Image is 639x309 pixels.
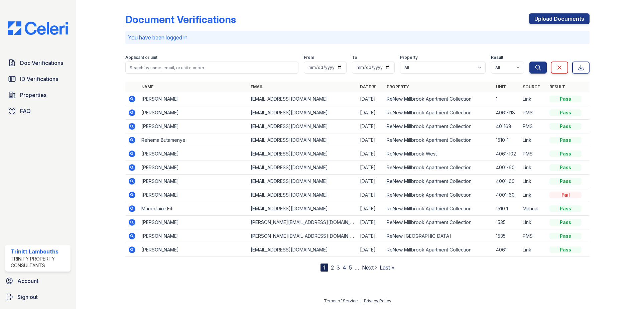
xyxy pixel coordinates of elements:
td: [DATE] [357,120,384,133]
td: ReNew Millbrook Apartment Collection [384,161,493,175]
td: [DATE] [357,175,384,188]
td: 1535 [493,229,520,243]
a: Account [3,274,73,288]
td: 1 [493,92,520,106]
td: PMS [520,120,547,133]
td: [PERSON_NAME] [139,243,248,257]
a: Last » [380,264,394,271]
input: Search by name, email, or unit number [125,62,298,74]
td: [DATE] [357,202,384,216]
td: 4001-60 [493,175,520,188]
span: ID Verifications [20,75,58,83]
td: Rehema Butamenye [139,133,248,147]
td: 1510-1 [493,133,520,147]
div: Pass [549,233,582,239]
td: ReNew Millbrook Apartment Collection [384,202,493,216]
div: Fail [549,192,582,198]
td: 4001-60 [493,161,520,175]
td: ReNew Millbrook Apartment Collection [384,188,493,202]
div: Pass [549,246,582,253]
div: Pass [549,205,582,212]
td: PMS [520,147,547,161]
td: [PERSON_NAME] [139,175,248,188]
td: Manual [520,202,547,216]
td: ReNew Millbrook Apartment Collection [384,243,493,257]
label: From [304,55,314,60]
td: ReNew Millbrook Apartment Collection [384,133,493,147]
td: [EMAIL_ADDRESS][DOMAIN_NAME] [248,147,357,161]
td: [PERSON_NAME] [139,216,248,229]
img: CE_Logo_Blue-a8612792a0a2168367f1c8372b55b34899dd931a85d93a1a3d3e32e68fde9ad4.png [3,21,73,35]
td: [PERSON_NAME] [139,229,248,243]
td: [DATE] [357,229,384,243]
span: Account [17,277,38,285]
button: Sign out [3,290,73,304]
span: Doc Verifications [20,59,63,67]
a: ID Verifications [5,72,71,86]
td: ReNew [GEOGRAPHIC_DATA] [384,229,493,243]
div: Pass [549,178,582,185]
td: Link [520,188,547,202]
div: Trinitt Lambouths [11,247,68,255]
a: Privacy Policy [364,298,391,303]
div: Pass [549,123,582,130]
td: [PERSON_NAME] [139,120,248,133]
a: Name [141,84,153,89]
div: Pass [549,164,582,171]
td: [EMAIL_ADDRESS][DOMAIN_NAME] [248,106,357,120]
label: Result [491,55,503,60]
a: 2 [331,264,334,271]
div: Document Verifications [125,13,236,25]
div: | [360,298,362,303]
a: Next › [362,264,377,271]
a: Properties [5,88,71,102]
td: [PERSON_NAME] [139,188,248,202]
a: Source [523,84,540,89]
div: Trinity Property Consultants [11,255,68,269]
td: [EMAIL_ADDRESS][DOMAIN_NAME] [248,188,357,202]
td: [PERSON_NAME][EMAIL_ADDRESS][DOMAIN_NAME] [248,216,357,229]
a: Date ▼ [360,84,376,89]
td: [PERSON_NAME] [139,147,248,161]
div: Pass [549,96,582,102]
label: Property [400,55,418,60]
td: 4061-102 [493,147,520,161]
td: [EMAIL_ADDRESS][DOMAIN_NAME] [248,175,357,188]
div: Pass [549,150,582,157]
td: 401168 [493,120,520,133]
td: 4061 [493,243,520,257]
td: ReNew Millbrook Apartment Collection [384,106,493,120]
a: Email [251,84,263,89]
td: ReNew Millbrook Apartment Collection [384,175,493,188]
div: Pass [549,109,582,116]
td: [EMAIL_ADDRESS][DOMAIN_NAME] [248,92,357,106]
p: You have been logged in [128,33,587,41]
td: Link [520,133,547,147]
td: [PERSON_NAME] [139,106,248,120]
td: [DATE] [357,133,384,147]
td: [DATE] [357,161,384,175]
div: 1 [321,264,328,272]
td: [DATE] [357,188,384,202]
td: [EMAIL_ADDRESS][DOMAIN_NAME] [248,202,357,216]
td: 4061-118 [493,106,520,120]
td: [DATE] [357,92,384,106]
td: ReNew Millbrook Apartment Collection [384,92,493,106]
a: 3 [337,264,340,271]
td: Link [520,175,547,188]
div: Pass [549,219,582,226]
td: Link [520,161,547,175]
td: ReNew Millbrook West [384,147,493,161]
a: 5 [349,264,352,271]
td: ReNew Millbrook Apartment Collection [384,216,493,229]
span: Sign out [17,293,38,301]
td: 1510 1 [493,202,520,216]
span: … [355,264,359,272]
td: Link [520,216,547,229]
label: To [352,55,357,60]
td: [DATE] [357,106,384,120]
a: Doc Verifications [5,56,71,70]
td: PMS [520,106,547,120]
td: [PERSON_NAME] [139,161,248,175]
label: Applicant or unit [125,55,157,60]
